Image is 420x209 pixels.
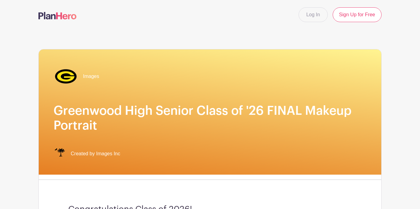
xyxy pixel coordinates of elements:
a: Sign Up for Free [333,7,382,22]
span: Images [83,73,99,80]
a: Log In [299,7,327,22]
img: greenwood%20transp.%20(1).png [53,64,78,89]
span: Created by Images Inc [71,150,120,157]
h1: Greenwood High Senior Class of '26 FINAL Makeup Portrait [53,103,367,133]
img: logo-507f7623f17ff9eddc593b1ce0a138ce2505c220e1c5a4e2b4648c50719b7d32.svg [38,12,77,19]
img: IMAGES%20logo%20transparenT%20PNG%20s.png [53,148,66,160]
